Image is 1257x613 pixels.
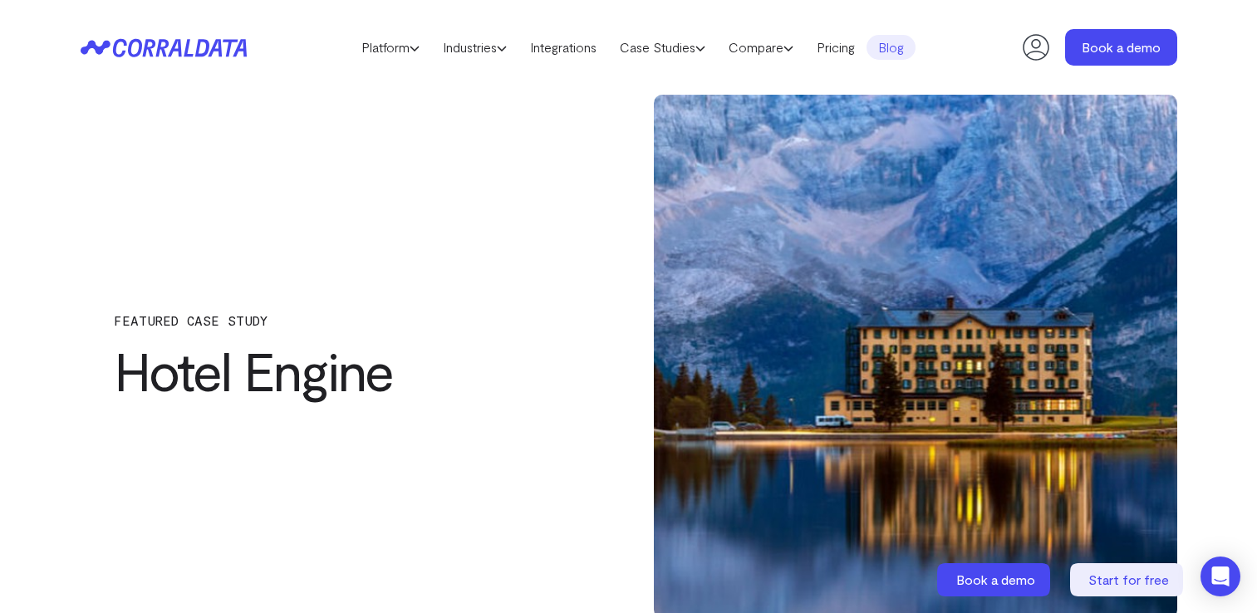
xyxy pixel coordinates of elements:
a: Platform [350,35,431,60]
a: Pricing [805,35,867,60]
span: Start for free [1088,571,1169,587]
a: Book a demo [1065,29,1177,66]
a: Industries [431,35,518,60]
a: Integrations [518,35,608,60]
p: FEATURED CASE STUDY [114,313,571,328]
a: Book a demo [937,563,1053,596]
a: Start for free [1070,563,1186,596]
a: Case Studies [608,35,717,60]
span: Book a demo [956,571,1035,587]
a: Compare [717,35,805,60]
div: Open Intercom Messenger [1201,557,1240,596]
a: Blog [867,35,916,60]
h1: Hotel Engine [114,341,571,400]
